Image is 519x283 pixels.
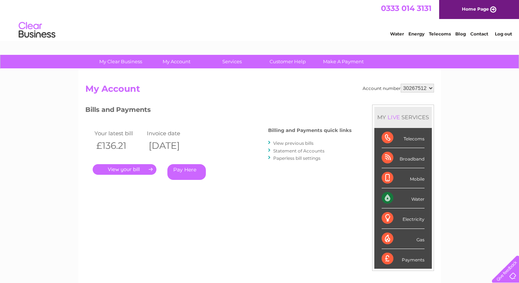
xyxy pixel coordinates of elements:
a: Telecoms [429,31,451,37]
div: Gas [382,229,425,249]
div: Broadband [382,148,425,168]
h2: My Account [85,84,434,98]
a: Water [390,31,404,37]
a: Statement of Accounts [273,148,325,154]
a: Services [202,55,262,68]
a: . [93,164,156,175]
img: logo.png [18,19,56,41]
a: My Account [146,55,207,68]
div: MY SERVICES [374,107,432,128]
a: 0333 014 3131 [381,4,431,13]
div: LIVE [386,114,401,121]
div: Mobile [382,168,425,188]
h3: Bills and Payments [85,105,352,117]
div: Clear Business is a trading name of Verastar Limited (registered in [GEOGRAPHIC_DATA] No. 3667643... [87,4,433,35]
a: Pay Here [167,164,206,180]
th: £136.21 [93,138,145,153]
h4: Billing and Payments quick links [268,128,352,133]
a: Blog [455,31,466,37]
a: Energy [408,31,425,37]
a: Contact [470,31,488,37]
td: Invoice date [145,128,198,138]
th: [DATE] [145,138,198,153]
div: Telecoms [382,128,425,148]
td: Your latest bill [93,128,145,138]
div: Payments [382,249,425,269]
div: Electricity [382,208,425,229]
a: Make A Payment [313,55,374,68]
div: Account number [363,84,434,93]
a: Paperless bill settings [273,155,320,161]
a: My Clear Business [90,55,151,68]
div: Water [382,188,425,208]
a: Customer Help [257,55,318,68]
a: Log out [495,31,512,37]
a: View previous bills [273,140,314,146]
